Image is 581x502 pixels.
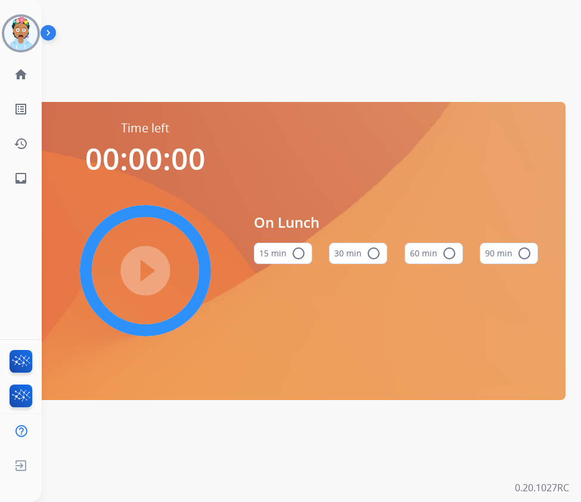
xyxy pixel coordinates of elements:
button: 90 min [480,243,538,264]
span: Time left [121,120,169,137]
mat-icon: radio_button_unchecked [517,246,532,261]
mat-icon: history [14,137,28,151]
span: 00:00:00 [85,138,206,179]
mat-icon: radio_button_unchecked [366,246,381,261]
img: avatar [4,17,38,50]
mat-icon: home [14,67,28,82]
mat-icon: list_alt [14,102,28,116]
button: 60 min [405,243,463,264]
mat-icon: radio_button_unchecked [442,246,456,261]
span: On Lunch [254,212,539,233]
mat-icon: radio_button_unchecked [291,246,306,261]
p: 0.20.1027RC [515,481,569,495]
button: 15 min [254,243,312,264]
mat-icon: inbox [14,171,28,185]
button: 30 min [329,243,387,264]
